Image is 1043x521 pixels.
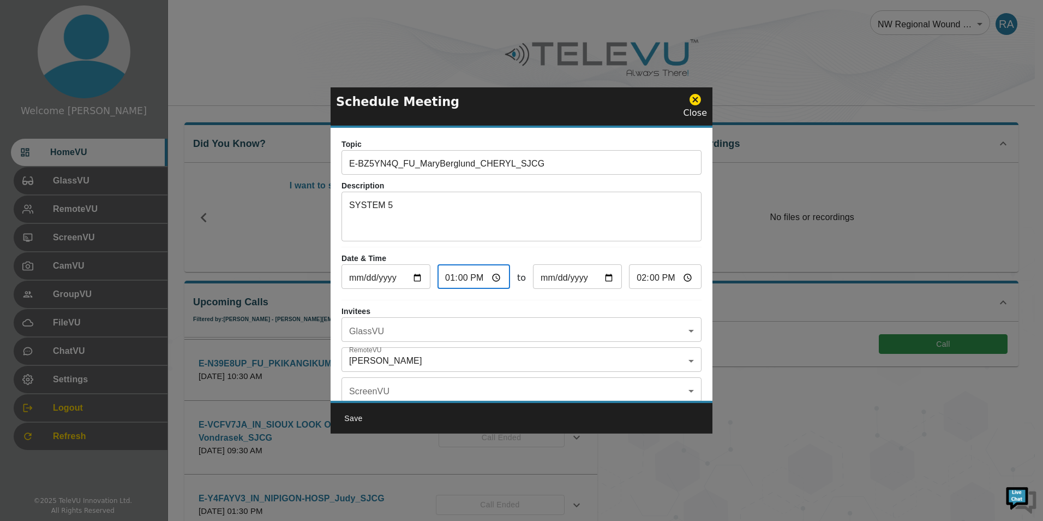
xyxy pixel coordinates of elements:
p: Invitees [341,306,702,317]
div: ​ [341,380,702,402]
textarea: SYSTEM 5 [349,199,694,236]
p: Date & Time [341,253,702,264]
img: Chat Widget [1005,483,1038,516]
div: Chat with us now [57,57,183,72]
span: to [517,271,526,285]
p: Description [341,180,702,192]
div: Minimize live chat window [179,5,205,32]
div: ​ [341,320,702,342]
textarea: Type your message and hit 'Enter' [5,298,208,336]
span: We're online! [63,138,151,248]
button: Save [336,408,371,429]
p: Schedule Meeting [336,93,459,111]
div: Close [683,93,707,120]
p: Topic [341,139,702,150]
div: [PERSON_NAME] [341,350,702,372]
img: d_736959983_company_1615157101543_736959983 [19,51,46,78]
